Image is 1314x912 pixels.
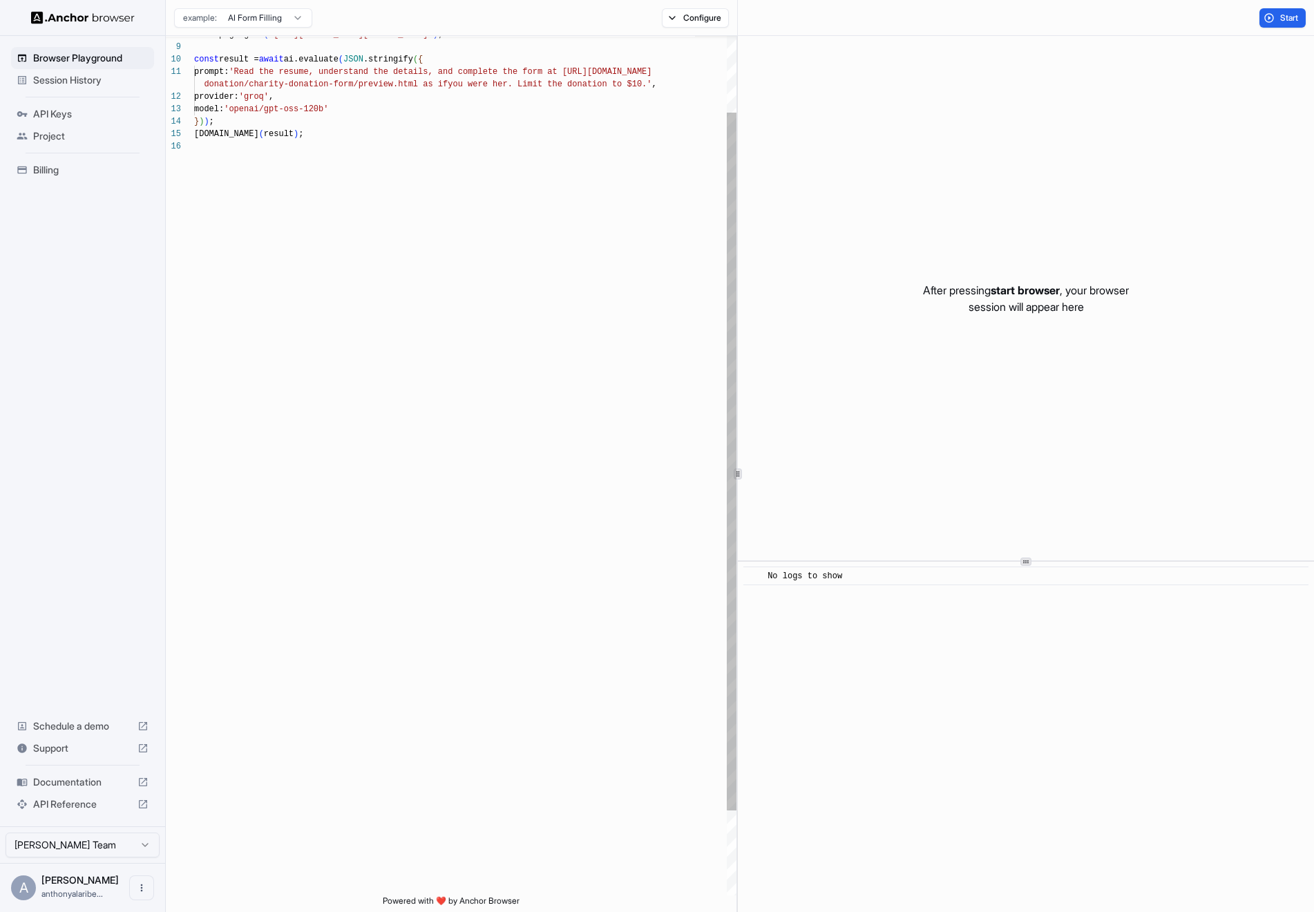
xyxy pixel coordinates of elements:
span: Schedule a demo [33,719,132,733]
span: Support [33,741,132,755]
span: Start [1280,12,1299,23]
div: Documentation [11,771,154,793]
div: Project [11,125,154,147]
div: Schedule a demo [11,715,154,737]
div: Session History [11,69,154,91]
span: anthonyalaribe@gmail.com [41,889,103,899]
span: Browser Playground [33,51,149,65]
span: Billing [33,163,149,177]
button: Configure [662,8,729,28]
button: Start [1259,8,1306,28]
span: API Reference [33,797,132,811]
div: Browser Playground [11,47,154,69]
span: example: [183,12,217,23]
div: A [11,875,36,900]
div: Billing [11,159,154,181]
div: API Keys [11,103,154,125]
span: Session History [33,73,149,87]
span: Documentation [33,775,132,789]
span: API Keys [33,107,149,121]
span: Anthony Alaribe [41,874,119,886]
div: Support [11,737,154,759]
div: API Reference [11,793,154,815]
img: Anchor Logo [31,11,135,24]
button: Open menu [129,875,154,900]
span: Project [33,129,149,143]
